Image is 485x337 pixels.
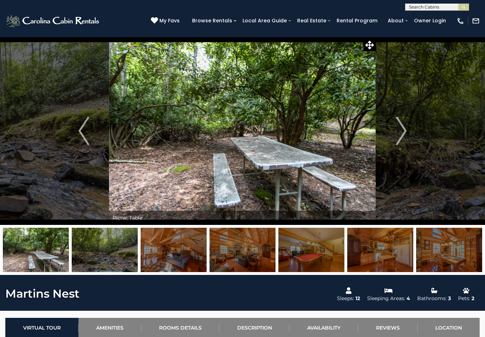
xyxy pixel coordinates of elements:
a: Rental Program [333,15,381,26]
div: Picnic Table [109,211,376,225]
img: 163276018 [416,228,482,272]
img: arrow [78,117,89,145]
img: 163276012 [3,228,69,272]
img: White-1-2.png [5,14,101,28]
img: arrow [396,117,407,145]
a: About [384,15,407,26]
button: Next [376,37,426,225]
img: 163276015 [209,228,276,272]
img: 163276014 [141,228,207,272]
a: Browse Rentals [189,15,236,26]
a: Owner Login [410,15,449,26]
a: Real Estate [294,15,330,26]
img: phone-regular-white.png [457,17,464,25]
img: 163276016 [278,228,344,272]
img: mail-regular-white.png [472,17,480,25]
button: Previous [59,37,109,225]
span: My Favs [159,17,180,24]
a: My Favs [151,17,181,25]
a: Local Area Guide [239,15,290,26]
img: 163276044 [72,228,138,272]
img: 163276017 [347,228,413,272]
